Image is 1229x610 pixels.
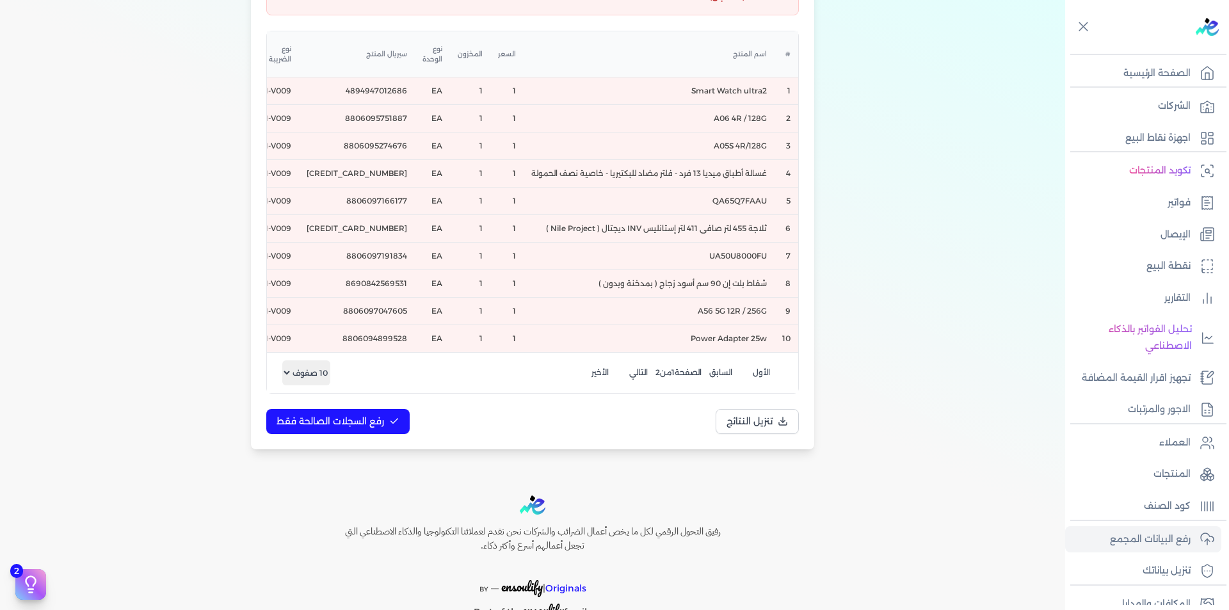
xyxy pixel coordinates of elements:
[490,270,524,298] td: 1
[253,132,299,160] td: T1-V009
[450,298,490,325] td: 1
[253,105,299,132] td: T1-V009
[716,409,799,434] button: تنزيل النتائج
[299,31,415,77] th: سيريال المنتج
[490,31,524,77] th: السعر
[299,325,415,353] td: 8806094899528
[253,160,299,188] td: T1-V009
[253,270,299,298] td: T1-V009
[1065,429,1221,456] a: العملاء
[450,243,490,270] td: 1
[1065,493,1221,520] a: كود الصنف
[1065,396,1221,423] a: الاجور والمرتبات
[775,243,798,270] td: 7
[299,188,415,215] td: 8806097166177
[253,298,299,325] td: T1-V009
[253,31,299,77] th: نوع الضريبة
[524,132,775,160] td: A05S 4R/128G
[490,215,524,243] td: 1
[15,569,46,600] button: 2
[1146,258,1191,275] p: نقطة البيع
[1065,365,1221,392] a: تجهيز اقرار القيمة المضافة
[277,415,384,428] span: رفع السجلات الصالحة فقط
[524,160,775,188] td: غسالة أطباق ميديا 13 فرد - فلتر مضاد للبكتيريا - خاصية نصف الحمولة
[524,270,775,298] td: شفاط بلت إن 90 سم أسود زجاج ( بمدخنة وبدون )
[1123,65,1191,82] p: الصفحة الرئيسية
[524,188,775,215] td: QA65Q7FAAU
[450,325,490,353] td: 1
[1158,98,1191,115] p: الشركات
[415,215,450,243] td: EA
[450,188,490,215] td: 1
[1065,157,1221,184] a: تكويد المنتجات
[584,364,616,381] button: الأخير
[479,585,488,593] span: BY
[524,31,775,77] th: اسم المنتج
[775,160,798,188] td: 4
[524,243,775,270] td: UA50U8000FU
[1082,370,1191,387] p: تجهيز اقرار القيمة المضافة
[1153,466,1191,483] p: المنتجات
[727,415,773,428] span: تنزيل النتائج
[1065,60,1221,87] a: الصفحة الرئيسية
[1065,221,1221,248] a: الإيصال
[415,31,450,77] th: نوع الوحدة
[775,188,798,215] td: 5
[299,160,415,188] td: [CREDIT_CARD_NUMBER]
[253,188,299,215] td: T1-V009
[490,325,524,353] td: 1
[1168,195,1191,211] p: فواتير
[1065,189,1221,216] a: فواتير
[1161,227,1191,243] p: الإيصال
[490,243,524,270] td: 1
[415,298,450,325] td: EA
[1065,285,1221,312] a: التقارير
[491,581,499,590] sup: __
[1072,321,1192,354] p: تحليل الفواتير بالذكاء الاصطناعي
[545,582,586,594] span: Originals
[775,105,798,132] td: 2
[622,364,655,381] button: التالي
[1065,125,1221,152] a: اجهزة نقاط البيع
[745,364,778,381] button: الأول
[1065,461,1221,488] a: المنتجات
[415,132,450,160] td: EA
[1110,531,1191,548] p: رفع البيانات المجمع
[1065,93,1221,120] a: الشركات
[317,563,748,598] p: |
[775,77,798,105] td: 1
[299,298,415,325] td: 8806097047605
[299,270,415,298] td: 8690842569531
[450,77,490,105] td: 1
[1065,253,1221,280] a: نقطة البيع
[415,77,450,105] td: EA
[415,325,450,353] td: EA
[299,215,415,243] td: [CREDIT_CARD_NUMBER]
[1128,401,1191,418] p: الاجور والمرتبات
[415,105,450,132] td: EA
[1144,498,1191,515] p: كود الصنف
[655,367,702,378] span: الصفحة من
[10,564,23,578] span: 2
[775,270,798,298] td: 8
[524,215,775,243] td: ثلاجة 455 لتر صافى 411 لتر إستانليس INV ديجتال ( Nile Project )
[253,215,299,243] td: T1-V009
[299,77,415,105] td: 4894947012686
[655,367,660,377] span: 2
[490,160,524,188] td: 1
[501,577,543,597] span: ensoulify
[1164,290,1191,307] p: التقارير
[524,77,775,105] td: Smart Watch ultra2
[415,188,450,215] td: EA
[1125,130,1191,147] p: اجهزة نقاط البيع
[775,298,798,325] td: 9
[775,215,798,243] td: 6
[299,243,415,270] td: 8806097191834
[1065,316,1221,359] a: تحليل الفواتير بالذكاء الاصطناعي
[775,31,798,77] th: #
[490,298,524,325] td: 1
[775,132,798,160] td: 3
[1065,558,1221,584] a: تنزيل بياناتك
[520,495,545,515] img: logo
[1129,163,1191,179] p: تكويد المنتجات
